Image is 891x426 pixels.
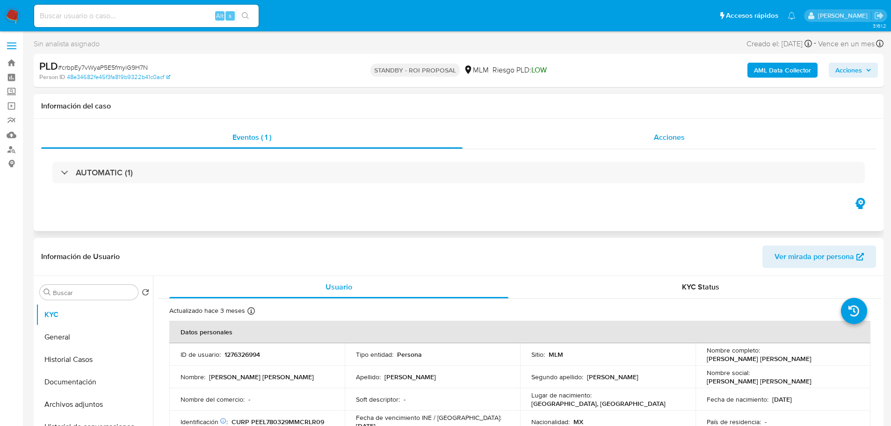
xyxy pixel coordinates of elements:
[404,395,406,404] p: -
[874,11,884,21] a: Salir
[772,395,792,404] p: [DATE]
[36,393,153,416] button: Archivos adjuntos
[464,65,489,75] div: MLM
[209,373,314,381] p: [PERSON_NAME] [PERSON_NAME]
[762,245,876,268] button: Ver mirada por persona
[493,65,547,75] span: Riesgo PLD:
[58,63,148,72] span: # crbpEy7vWyaP5E5fmyiG9H7N
[36,371,153,393] button: Documentación
[814,37,816,50] span: -
[397,350,422,359] p: Persona
[34,10,259,22] input: Buscar usuario o caso...
[707,377,811,385] p: [PERSON_NAME] [PERSON_NAME]
[41,252,120,261] h1: Información de Usuario
[531,373,583,381] p: Segundo apellido :
[248,395,250,404] p: -
[36,326,153,348] button: General
[754,63,811,78] b: AML Data Collector
[36,348,153,371] button: Historial Casos
[43,289,51,296] button: Buscar
[775,245,854,268] span: Ver mirada por persona
[531,350,545,359] p: Sitio :
[707,368,750,377] p: Nombre social :
[36,303,153,326] button: KYC
[573,418,583,426] p: MX
[707,418,761,426] p: País de residencia :
[384,373,436,381] p: [PERSON_NAME]
[682,282,719,292] span: KYC Status
[76,167,133,178] h3: AUTOMATIC (1)
[236,9,255,22] button: search-icon
[835,63,862,78] span: Acciones
[356,373,381,381] p: Apellido :
[232,132,271,143] span: Eventos ( 1 )
[225,350,260,359] p: 1276326994
[181,418,228,426] p: Identificación :
[765,418,767,426] p: -
[229,11,232,20] span: s
[181,395,245,404] p: Nombre del comercio :
[181,373,205,381] p: Nombre :
[326,282,352,292] span: Usuario
[747,63,818,78] button: AML Data Collector
[356,395,400,404] p: Soft descriptor :
[829,63,878,78] button: Acciones
[34,39,100,49] span: Sin analista asignado
[531,65,547,75] span: LOW
[232,418,324,426] p: CURP PEEL780329MMCRLR09
[531,391,592,399] p: Lugar de nacimiento :
[587,373,638,381] p: [PERSON_NAME]
[169,306,245,315] p: Actualizado hace 3 meses
[707,395,768,404] p: Fecha de nacimiento :
[370,64,460,77] p: STANDBY - ROI PROPOSAL
[356,413,501,422] p: Fecha de vencimiento INE / [GEOGRAPHIC_DATA] :
[726,11,778,21] span: Accesos rápidos
[41,101,876,111] h1: Información del caso
[788,12,796,20] a: Notificaciones
[216,11,224,20] span: Alt
[142,289,149,299] button: Volver al orden por defecto
[181,350,221,359] p: ID de usuario :
[39,73,65,81] b: Person ID
[818,11,871,20] p: fernando.ftapiamartinez@mercadolibre.com.mx
[531,399,666,408] p: [GEOGRAPHIC_DATA], [GEOGRAPHIC_DATA]
[53,289,134,297] input: Buscar
[67,73,170,81] a: 48e34682fe45f3fa819b9322b41c0acf
[169,321,870,343] th: Datos personales
[707,354,811,363] p: [PERSON_NAME] [PERSON_NAME]
[531,418,570,426] p: Nacionalidad :
[549,350,563,359] p: MLM
[818,39,875,49] span: Vence en un mes
[707,346,760,354] p: Nombre completo :
[356,350,393,359] p: Tipo entidad :
[654,132,685,143] span: Acciones
[52,162,865,183] div: AUTOMATIC (1)
[746,37,812,50] div: Creado el: [DATE]
[39,58,58,73] b: PLD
